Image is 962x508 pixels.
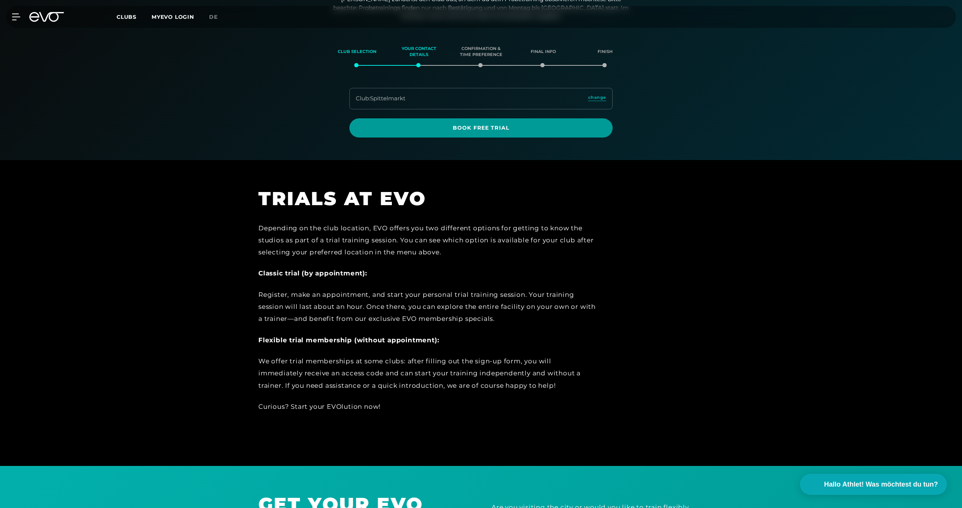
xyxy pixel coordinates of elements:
div: Confirmation & time preference [460,42,503,62]
div: Finish [584,42,627,62]
div: Club : Spittelmarkt [356,94,405,103]
a: Clubs [117,13,152,20]
a: de [209,13,227,21]
strong: Classic trial (by appointment): [258,269,367,277]
a: MYEVO LOGIN [152,14,194,20]
span: Book Free Trial [367,124,595,132]
button: Hallo Athlet! Was möchtest du tun? [800,474,947,495]
span: change [588,94,606,101]
span: de [209,14,218,20]
div: Your contact details [398,42,441,62]
a: change [588,94,606,103]
div: Final info [522,42,565,62]
h1: TRIALS AT EVO [258,186,597,211]
div: Depending on the club location, EVO offers you two different options for getting to know the stud... [258,222,597,259]
a: Book Free Trial [349,118,613,138]
div: Register, make an appointment, and start your personal trial training session. Your training sess... [258,289,597,325]
span: Hallo Athlet! Was möchtest du tun? [824,479,938,490]
span: Clubs [117,14,137,20]
strong: Flexible trial membership (without appointment): [258,336,439,344]
div: Curious? Start your EVOlution now! [258,401,597,425]
div: We offer trial memberships at some clubs: after filling out the sign-up form, you will immediatel... [258,355,597,392]
div: Club selection [335,42,379,62]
